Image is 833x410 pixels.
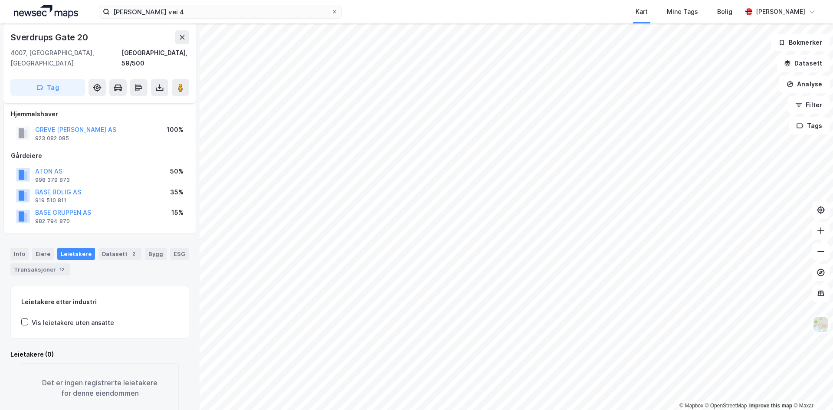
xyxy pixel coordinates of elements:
div: Hjemmelshaver [11,109,189,119]
button: Filter [788,96,830,114]
div: ESG [170,248,189,260]
div: Leietakere [57,248,95,260]
div: Bygg [145,248,167,260]
a: Improve this map [749,403,792,409]
div: Kart [636,7,648,17]
button: Datasett [777,55,830,72]
div: [PERSON_NAME] [756,7,805,17]
iframe: Chat Widget [790,368,833,410]
div: Vis leietakere uten ansatte [32,318,114,328]
input: Søk på adresse, matrikkel, gårdeiere, leietakere eller personer [110,5,331,18]
div: Info [10,248,29,260]
div: 15% [171,207,184,218]
div: 100% [167,125,184,135]
div: Eiere [32,248,54,260]
img: logo.a4113a55bc3d86da70a041830d287a7e.svg [14,5,78,18]
div: 2 [129,249,138,258]
div: 998 379 873 [35,177,70,184]
a: Mapbox [679,403,703,409]
div: Gårdeiere [11,151,189,161]
button: Tag [10,79,85,96]
div: Leietakere (0) [10,349,189,360]
div: [GEOGRAPHIC_DATA], 59/500 [121,48,189,69]
img: Z [813,316,829,333]
div: 4007, [GEOGRAPHIC_DATA], [GEOGRAPHIC_DATA] [10,48,121,69]
div: Mine Tags [667,7,698,17]
button: Bokmerker [771,34,830,51]
button: Analyse [779,75,830,93]
div: Datasett [98,248,141,260]
div: 12 [58,265,66,274]
div: 50% [170,166,184,177]
div: 35% [170,187,184,197]
div: 923 082 085 [35,135,69,142]
div: 919 510 811 [35,197,66,204]
a: OpenStreetMap [705,403,747,409]
div: 982 794 870 [35,218,70,225]
div: Leietakere etter industri [21,297,178,307]
div: Transaksjoner [10,263,70,276]
button: Tags [789,117,830,134]
div: Sverdrups Gate 20 [10,30,90,44]
div: Bolig [717,7,732,17]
